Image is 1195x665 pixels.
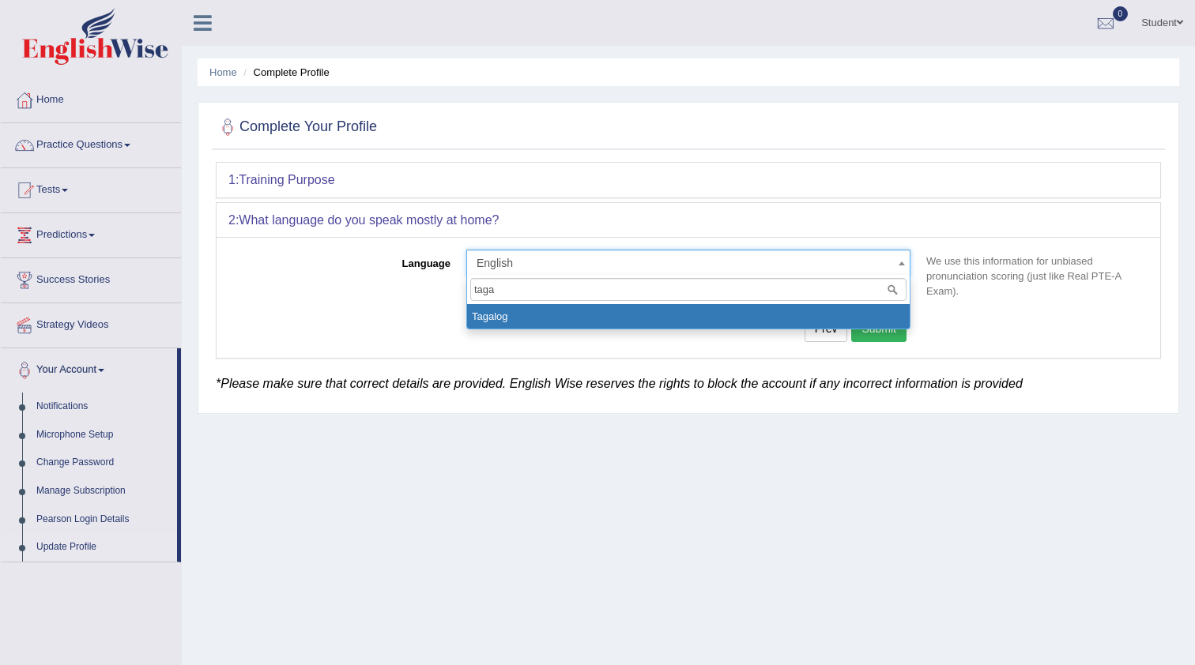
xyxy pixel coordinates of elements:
[1,348,177,388] a: Your Account
[228,250,458,271] label: Language
[217,163,1160,197] div: 1:
[1,213,181,253] a: Predictions
[29,477,177,505] a: Manage Subscription
[29,505,177,534] a: Pearson Login Details
[467,304,910,329] li: Tagalog
[466,250,910,276] span: English
[239,213,499,227] b: What language do you speak mostly at home?
[1,78,181,118] a: Home
[29,449,177,477] a: Change Password
[29,533,177,562] a: Update Profile
[209,66,237,78] a: Home
[918,254,1148,299] p: We use this information for unbiased pronunciation scoring (just like Real PTE-A Exam).
[1,303,181,343] a: Strategy Videos
[29,421,177,449] a: Microphone Setup
[1,168,181,208] a: Tests
[216,115,377,139] h2: Complete Your Profile
[239,65,329,80] li: Complete Profile
[217,203,1160,238] div: 2:
[1113,6,1129,21] span: 0
[29,393,177,421] a: Notifications
[1,123,181,163] a: Practice Questions
[216,377,1023,390] em: *Please make sure that correct details are provided. English Wise reserves the rights to block th...
[239,173,334,186] b: Training Purpose
[1,258,181,298] a: Success Stories
[477,255,891,271] span: English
